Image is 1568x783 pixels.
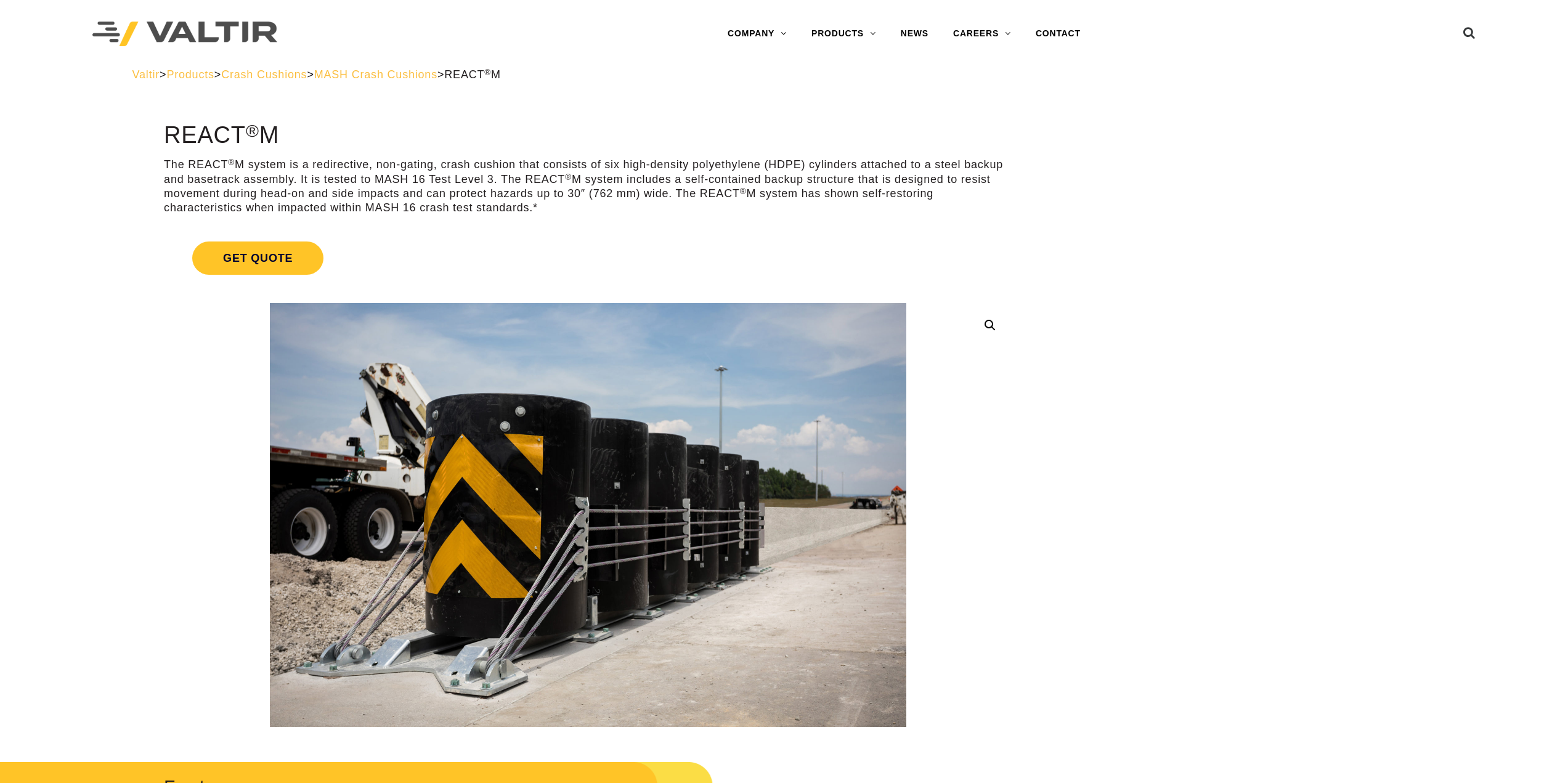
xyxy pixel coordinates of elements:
img: Valtir [92,22,277,47]
sup: ® [484,68,491,77]
a: Crash Cushions [221,68,307,81]
a: MASH Crash Cushions [314,68,437,81]
a: NEWS [888,22,941,46]
a: COMPANY [715,22,799,46]
a: Get Quote [164,227,1012,290]
span: REACT M [444,68,501,81]
div: > > > > [132,68,1436,82]
sup: ® [228,158,235,167]
span: Get Quote [192,241,323,275]
a: PRODUCTS [799,22,888,46]
a: CAREERS [941,22,1023,46]
h1: REACT M [164,123,1012,148]
a: Products [166,68,214,81]
p: The REACT M system is a redirective, non-gating, crash cushion that consists of six high-density ... [164,158,1012,216]
sup: ® [740,187,747,196]
sup: ® [565,172,572,182]
sup: ® [246,121,259,140]
a: Valtir [132,68,160,81]
a: CONTACT [1023,22,1093,46]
